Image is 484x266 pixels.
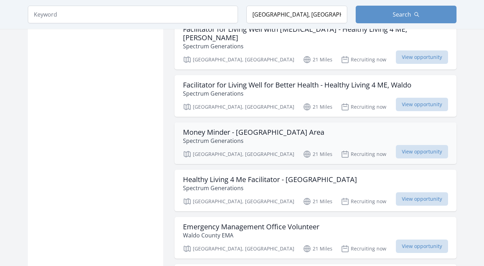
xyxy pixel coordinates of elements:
span: View opportunity [396,50,448,64]
p: Spectrum Generations [183,42,448,50]
p: Recruiting now [341,150,386,158]
p: 21 Miles [303,244,332,253]
input: Location [246,6,347,23]
p: Spectrum Generations [183,137,324,145]
p: [GEOGRAPHIC_DATA], [GEOGRAPHIC_DATA] [183,197,294,206]
p: [GEOGRAPHIC_DATA], [GEOGRAPHIC_DATA] [183,103,294,111]
span: View opportunity [396,145,448,158]
span: View opportunity [396,192,448,206]
p: Recruiting now [341,55,386,64]
h3: Facilitator for Living Well for Better Health - Healthy Living 4 ME, Waldo [183,81,411,89]
p: Waldo County EMA [183,231,319,240]
a: Facilitator for Living Well for Better Health - Healthy Living 4 ME, Waldo Spectrum Generations [... [174,75,457,117]
h3: Emergency Management Office Volunteer [183,223,319,231]
a: Money Minder - [GEOGRAPHIC_DATA] Area Spectrum Generations [GEOGRAPHIC_DATA], [GEOGRAPHIC_DATA] 2... [174,122,457,164]
input: Keyword [28,6,238,23]
p: Recruiting now [341,197,386,206]
h3: Healthy Living 4 Me Facilitator - [GEOGRAPHIC_DATA] [183,175,357,184]
span: Search [393,10,411,19]
span: View opportunity [396,240,448,253]
p: [GEOGRAPHIC_DATA], [GEOGRAPHIC_DATA] [183,55,294,64]
p: 21 Miles [303,103,332,111]
p: Recruiting now [341,103,386,111]
a: Healthy Living 4 Me Facilitator - [GEOGRAPHIC_DATA] Spectrum Generations [GEOGRAPHIC_DATA], [GEOG... [174,170,457,211]
a: Emergency Management Office Volunteer Waldo County EMA [GEOGRAPHIC_DATA], [GEOGRAPHIC_DATA] 21 Mi... [174,217,457,259]
p: Spectrum Generations [183,184,357,192]
p: [GEOGRAPHIC_DATA], [GEOGRAPHIC_DATA] [183,150,294,158]
p: 21 Miles [303,55,332,64]
p: Recruiting now [341,244,386,253]
h3: Money Minder - [GEOGRAPHIC_DATA] Area [183,128,324,137]
p: 21 Miles [303,150,332,158]
h3: Facilitator for Living Well with [MEDICAL_DATA] - Healthy Living 4 ME, [PERSON_NAME] [183,25,448,42]
p: Spectrum Generations [183,89,411,98]
button: Search [356,6,457,23]
p: 21 Miles [303,197,332,206]
a: Facilitator for Living Well with [MEDICAL_DATA] - Healthy Living 4 ME, [PERSON_NAME] Spectrum Gen... [174,19,457,69]
span: View opportunity [396,98,448,111]
p: [GEOGRAPHIC_DATA], [GEOGRAPHIC_DATA] [183,244,294,253]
